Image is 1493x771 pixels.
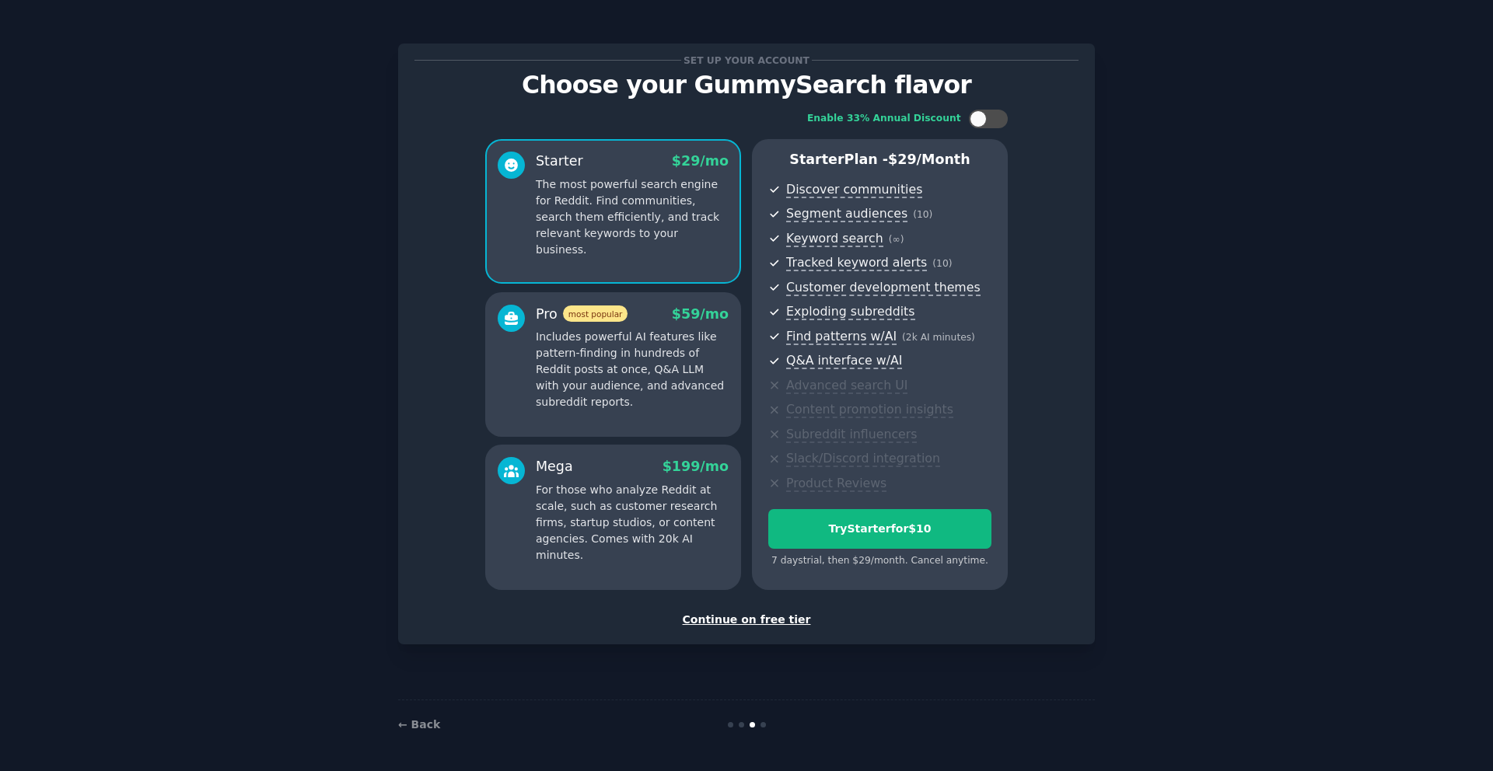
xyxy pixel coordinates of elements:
span: ( 10 ) [932,258,952,269]
span: Segment audiences [786,206,907,222]
p: Includes powerful AI features like pattern-finding in hundreds of Reddit posts at once, Q&A LLM w... [536,329,729,410]
a: ← Back [398,718,440,731]
div: Pro [536,305,628,324]
button: TryStarterfor$10 [768,509,991,549]
span: Advanced search UI [786,378,907,394]
span: Slack/Discord integration [786,451,940,467]
span: $ 199 /mo [663,459,729,474]
span: Customer development themes [786,280,981,296]
div: Continue on free tier [414,612,1079,628]
div: Mega [536,457,573,476]
span: Find patterns w/AI [786,329,897,345]
span: $ 29 /month [888,152,970,167]
p: The most powerful search engine for Reddit. Find communities, search them efficiently, and track ... [536,176,729,258]
div: Enable 33% Annual Discount [807,112,961,126]
div: Starter [536,152,583,171]
span: Product Reviews [786,476,886,492]
span: Set up your account [681,52,813,68]
p: Starter Plan - [768,150,991,169]
span: ( ∞ ) [889,234,904,245]
span: Subreddit influencers [786,427,917,443]
span: $ 59 /mo [672,306,729,322]
span: Q&A interface w/AI [786,353,902,369]
span: Exploding subreddits [786,304,914,320]
div: 7 days trial, then $ 29 /month . Cancel anytime. [768,554,991,568]
div: Try Starter for $10 [769,521,991,537]
span: Content promotion insights [786,402,953,418]
p: For those who analyze Reddit at scale, such as customer research firms, startup studios, or conte... [536,482,729,563]
span: most popular [563,305,628,322]
span: ( 10 ) [913,209,932,220]
p: Choose your GummySearch flavor [414,72,1079,99]
span: Discover communities [786,182,922,198]
span: Tracked keyword alerts [786,255,927,271]
span: Keyword search [786,231,883,247]
span: ( 2k AI minutes ) [902,332,975,343]
span: $ 29 /mo [672,153,729,169]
